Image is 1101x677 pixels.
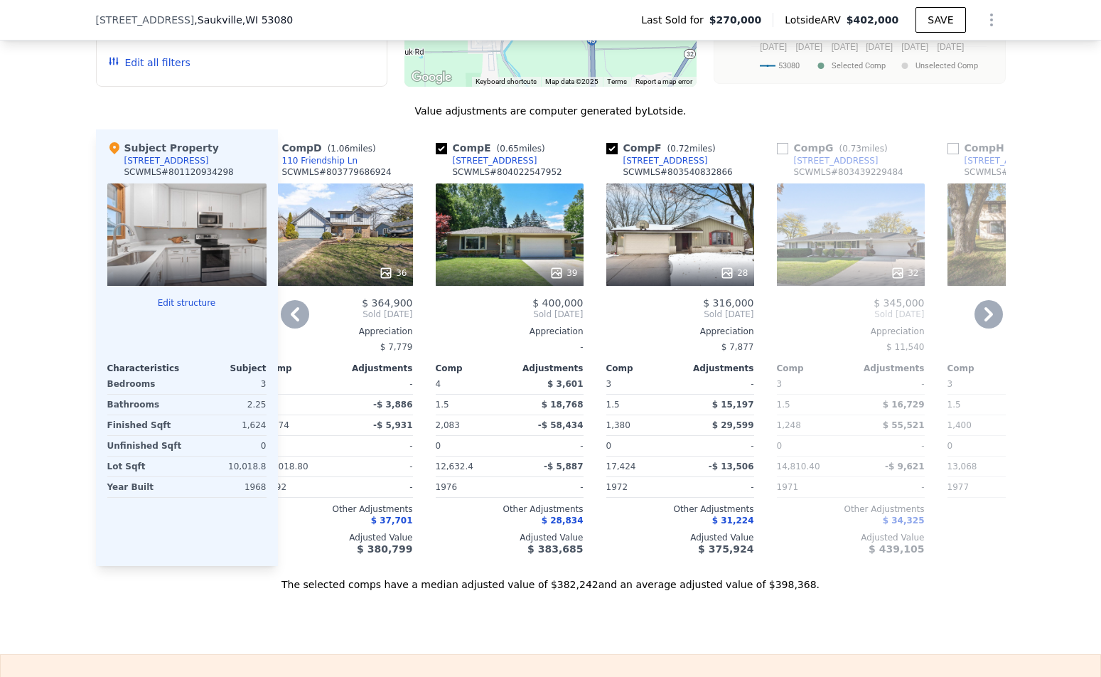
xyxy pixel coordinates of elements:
div: SCWMLS # 803779686924 [282,166,392,178]
span: [STREET_ADDRESS] [96,13,195,27]
div: 28 [720,266,748,280]
a: Open this area in Google Maps (opens a new window) [408,68,455,87]
span: $ 37,701 [371,516,413,526]
div: Appreciation [777,326,925,337]
text: [DATE] [760,42,787,52]
span: Lotside ARV [785,13,846,27]
div: 1992 [265,477,336,497]
div: 0 [190,436,267,456]
span: $ 55,521 [883,420,925,430]
span: Sold [DATE] [606,309,754,320]
span: 1,674 [265,420,289,430]
span: 3 [777,379,783,389]
div: 32 [891,266,918,280]
span: 10,018.80 [265,462,308,471]
span: $ 16,729 [883,400,925,410]
text: 53080 [778,61,800,70]
a: Report a map error [635,78,692,85]
span: ( miles) [322,144,382,154]
div: Subject [187,363,267,374]
span: Map data ©2025 [545,78,598,85]
div: Adjustments [339,363,413,374]
div: Other Adjustments [436,503,584,515]
div: 39 [549,266,577,280]
div: Other Adjustments [777,503,925,515]
div: Comp E [436,141,551,155]
div: Appreciation [436,326,584,337]
span: 4 [436,379,441,389]
div: Appreciation [606,326,754,337]
div: SCWMLS # 801120934298 [124,166,234,178]
span: $402,000 [847,14,899,26]
span: $ 364,900 [362,297,412,309]
span: 3 [606,379,612,389]
div: Comp [777,363,851,374]
div: - [512,436,584,456]
div: Comp [947,363,1021,374]
div: Unfinished Sqft [107,436,184,456]
span: -$ 9,621 [885,462,924,471]
div: 1.5 [777,395,848,415]
span: $ 383,685 [527,543,583,555]
div: Bedrooms [107,374,184,394]
span: -$ 5,887 [544,462,583,471]
div: Comp F [606,141,721,155]
button: Show Options [977,6,1006,34]
span: $ 7,877 [721,342,754,352]
span: 1,380 [606,420,630,430]
span: Sold [DATE] [947,309,1095,320]
span: 1,248 [777,420,801,430]
span: ( miles) [491,144,551,154]
div: Characteristics [107,363,187,374]
text: Unselected Comp [915,61,978,70]
div: - [512,477,584,497]
div: Adjusted Value [436,532,584,543]
text: [DATE] [866,42,893,52]
span: 0.73 [842,144,861,154]
div: [STREET_ADDRESS] [124,155,209,166]
a: 110 Friendship Ln [265,155,358,166]
span: $ 439,105 [869,543,924,555]
div: Adjusted Value [606,532,754,543]
span: 1,400 [947,420,972,430]
div: Adjusted Value [777,532,925,543]
div: Other Adjustments [947,503,1095,515]
div: 2.25 [190,395,267,415]
div: - [854,374,925,394]
span: -$ 3,886 [373,400,412,410]
div: Adjustments [680,363,754,374]
span: $ 380,799 [357,543,412,555]
div: - [683,374,754,394]
span: , WI 53080 [242,14,293,26]
div: The selected comps have a median adjusted value of $382,242 and an average adjusted value of $398... [96,566,1006,592]
a: [STREET_ADDRESS] [436,155,537,166]
span: 0.65 [500,144,519,154]
img: Google [408,68,455,87]
div: Other Adjustments [606,503,754,515]
a: [STREET_ADDRESS] [947,155,1049,166]
div: SCWMLS # 803448315560 [965,166,1074,178]
span: $270,000 [709,13,762,27]
span: -$ 5,931 [373,420,412,430]
span: 2,083 [436,420,460,430]
div: 1.5 [606,395,677,415]
div: Adjustments [851,363,925,374]
div: 2.5 [265,395,336,415]
div: [STREET_ADDRESS] [453,155,537,166]
span: $ 375,924 [698,543,753,555]
span: $ 345,000 [874,297,924,309]
div: Adjusted Value [265,532,413,543]
span: 0.72 [670,144,689,154]
div: - [342,477,413,497]
span: ( miles) [662,144,721,154]
a: [STREET_ADDRESS] [606,155,708,166]
span: $ 316,000 [703,297,753,309]
div: 1976 [436,477,507,497]
div: Adjusted Value [947,532,1095,543]
div: 1968 [190,477,267,497]
div: Comp G [777,141,893,155]
div: SCWMLS # 803439229484 [794,166,903,178]
span: $ 31,224 [712,516,754,526]
button: SAVE [915,7,965,33]
div: - [342,436,413,456]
